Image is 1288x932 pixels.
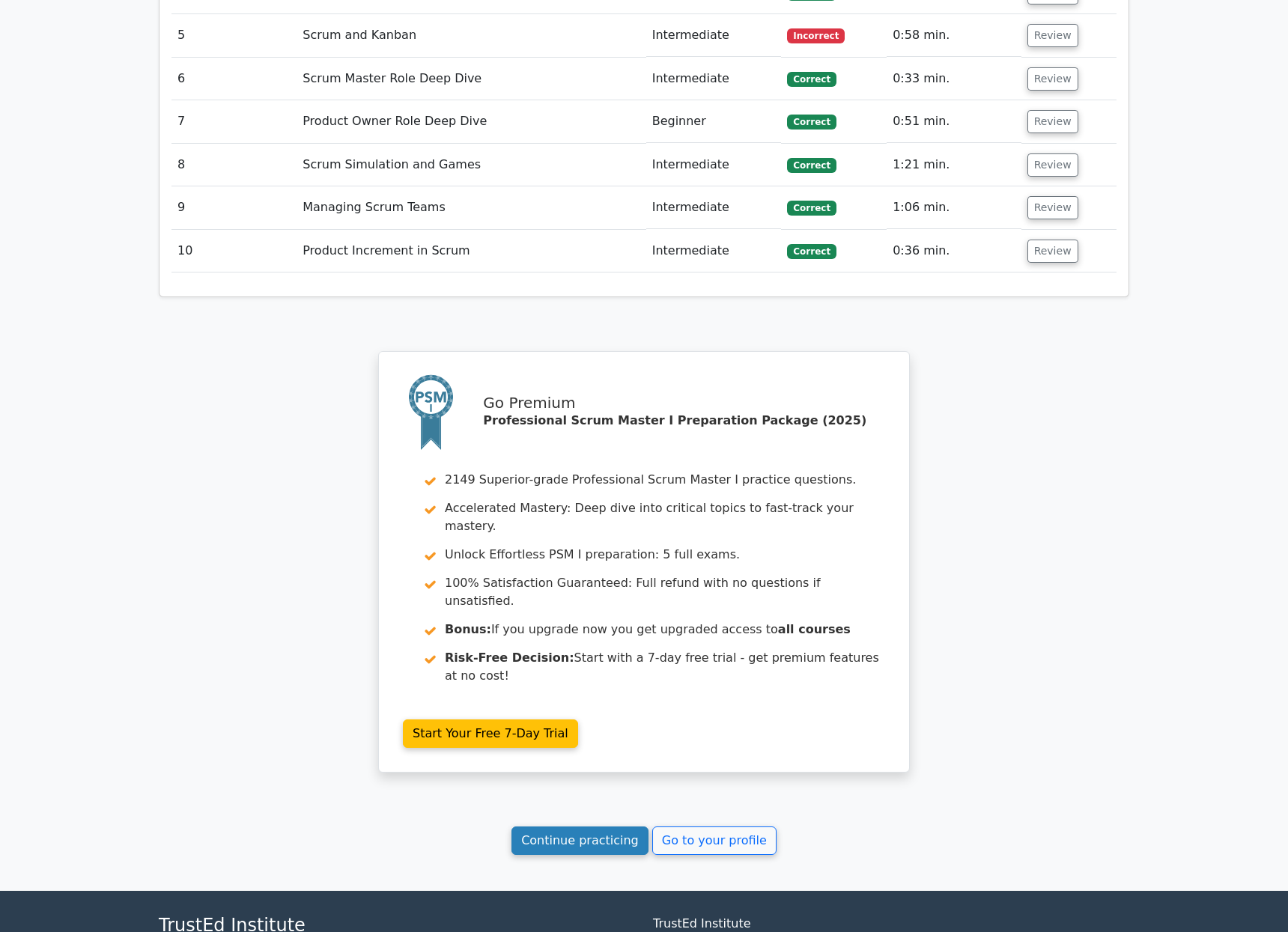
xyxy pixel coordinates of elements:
[297,144,645,186] td: Scrum Simulation and Games
[646,230,782,272] td: Intermediate
[652,826,777,855] a: Go to your profile
[787,72,836,87] span: Correct
[646,14,782,57] td: Intermediate
[646,100,782,143] td: Beginner
[887,100,1021,143] td: 0:51 min.
[171,100,297,143] td: 7
[1027,240,1078,263] button: Review
[887,230,1021,272] td: 0:36 min.
[787,244,836,259] span: Correct
[787,115,836,130] span: Correct
[787,28,845,43] span: Incorrect
[171,14,297,57] td: 5
[403,719,578,748] a: Start Your Free 7-Day Trial
[887,144,1021,186] td: 1:21 min.
[887,14,1021,57] td: 0:58 min.
[297,14,645,57] td: Scrum and Kanban
[171,186,297,229] td: 9
[297,58,645,100] td: Scrum Master Role Deep Dive
[646,144,782,186] td: Intermediate
[787,201,836,216] span: Correct
[171,58,297,100] td: 6
[297,100,645,143] td: Product Owner Role Deep Dive
[887,186,1021,229] td: 1:06 min.
[511,826,648,855] a: Continue practicing
[1027,196,1078,219] button: Review
[1027,67,1078,91] button: Review
[646,186,782,229] td: Intermediate
[297,186,645,229] td: Managing Scrum Teams
[1027,153,1078,177] button: Review
[171,144,297,186] td: 8
[787,158,836,173] span: Correct
[1027,110,1078,133] button: Review
[297,230,645,272] td: Product Increment in Scrum
[646,58,782,100] td: Intermediate
[171,230,297,272] td: 10
[1027,24,1078,47] button: Review
[887,58,1021,100] td: 0:33 min.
